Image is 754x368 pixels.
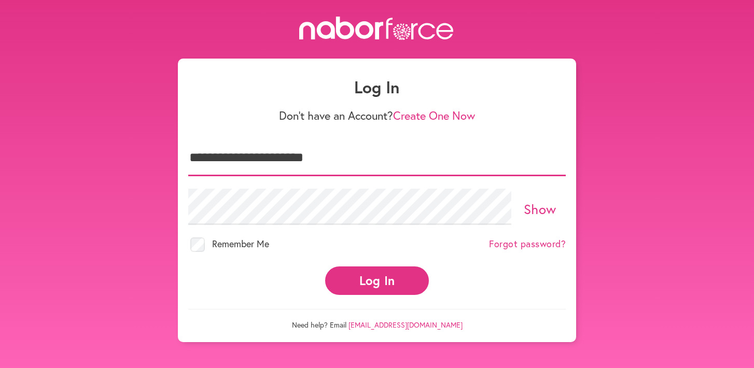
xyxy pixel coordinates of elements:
[489,238,566,250] a: Forgot password?
[188,309,566,330] p: Need help? Email
[325,266,429,295] button: Log In
[393,108,475,123] a: Create One Now
[524,200,556,218] a: Show
[212,237,269,250] span: Remember Me
[348,320,463,330] a: [EMAIL_ADDRESS][DOMAIN_NAME]
[188,77,566,97] h1: Log In
[188,109,566,122] p: Don't have an Account?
